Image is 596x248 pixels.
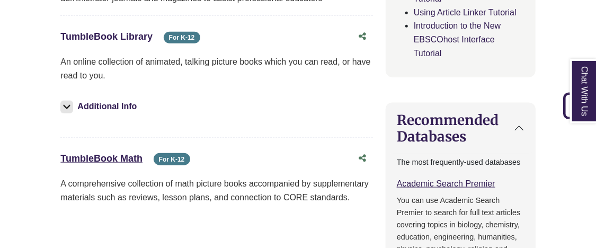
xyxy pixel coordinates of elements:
a: Academic Search Premier [397,179,495,188]
button: Share this database [352,26,373,47]
a: TumbleBook Math [60,153,143,164]
a: TumbleBook Library [60,31,153,42]
button: Recommended Databases [386,103,535,153]
button: Additional Info [60,99,140,114]
a: Back to Top [559,99,593,113]
a: Introduction to the New EBSCOhost Interface Tutorial [414,21,501,57]
span: For K-12 [154,153,190,165]
p: The most frequently-used databases [397,156,524,169]
button: Share this database [352,148,373,169]
span: For K-12 [164,32,200,44]
p: A comprehensive collection of math picture books accompanied by supplementary materials such as r... [60,177,372,204]
a: Using Article Linker Tutorial [414,8,517,17]
p: An online collection of animated, talking picture books which you can read, or have read to you. [60,55,372,82]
